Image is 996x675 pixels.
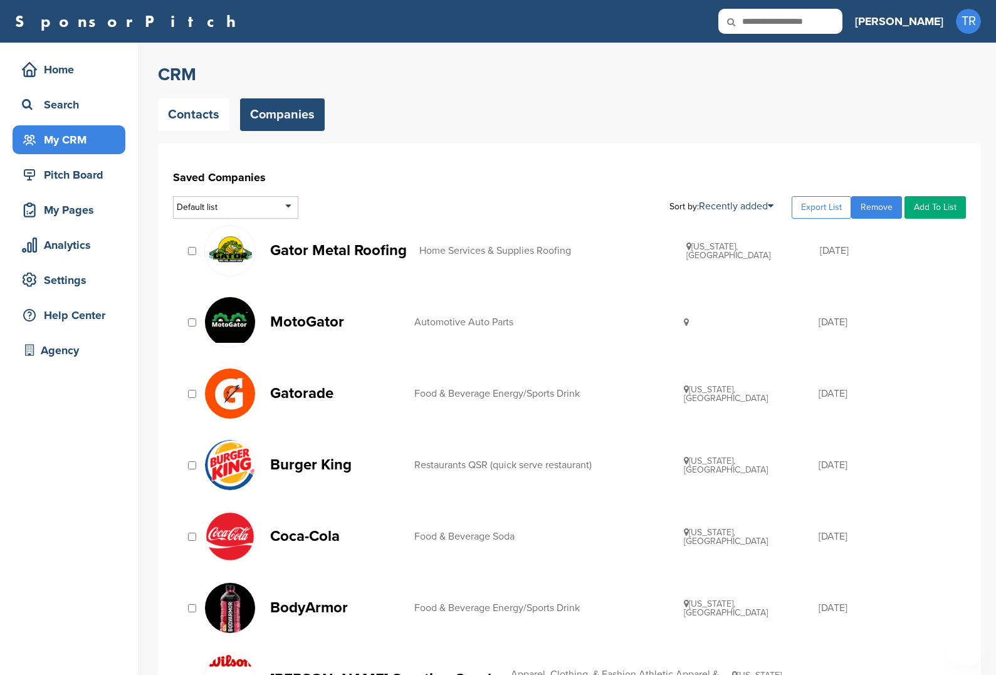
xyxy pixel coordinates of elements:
iframe: Button to launch messaging window [946,625,986,665]
div: Food & Beverage Energy/Sports Drink [414,603,684,613]
div: My Pages [19,199,125,221]
p: Gator Metal Roofing [270,243,407,258]
p: Coca-Cola [270,528,402,544]
h2: CRM [158,63,981,86]
div: Automotive Auto Parts [414,317,684,327]
div: [US_STATE], [GEOGRAPHIC_DATA] [684,385,819,403]
div: Home [19,58,125,81]
span: TR [956,9,981,34]
div: Food & Beverage Energy/Sports Drink [414,389,684,399]
div: [US_STATE], [GEOGRAPHIC_DATA] [686,242,820,260]
a: 451ddf96e958c635948cd88c29892565 Coca-Cola Food & Beverage Soda [US_STATE], [GEOGRAPHIC_DATA] [DATE] [204,511,953,562]
div: Sort by: [669,201,773,211]
div: Agency [19,339,125,362]
div: Restaurants QSR (quick serve restaurant) [414,460,684,470]
div: Search [19,93,125,116]
p: MotoGator [270,314,402,330]
div: Help Center [19,304,125,327]
a: Contacts [158,98,229,131]
div: Food & Beverage Soda [414,531,684,542]
a: Remove [851,196,902,219]
img: 451ddf96e958c635948cd88c29892565 [205,511,255,562]
a: Help Center [13,301,125,330]
a: Add To List [904,196,966,219]
img: Open uri20141112 50798 xfgmoi [205,654,255,667]
h3: [PERSON_NAME] [855,13,943,30]
div: [DATE] [819,389,953,399]
a: Vtjjpibt 400x400 BodyArmor Food & Beverage Energy/Sports Drink [US_STATE], [GEOGRAPHIC_DATA] [DATE] [204,582,953,634]
a: 118px burger king logo.svg Burger King Restaurants QSR (quick serve restaurant) [US_STATE], [GEOG... [204,439,953,491]
div: [DATE] [819,460,953,470]
div: [US_STATE], [GEOGRAPHIC_DATA] [684,456,819,474]
img: 118px burger king logo.svg [205,440,255,491]
a: My CRM [13,125,125,154]
a: Pitch Board [13,160,125,189]
a: Gmr Gator Metal Roofing Home Services & Supplies Roofing [US_STATE], [GEOGRAPHIC_DATA] [DATE] [204,225,953,276]
a: SponsorPitch [15,13,244,29]
h1: Saved Companies [173,166,966,189]
div: Pitch Board [19,164,125,186]
div: My CRM [19,128,125,151]
a: Uaqc9ec6 400x400 Gatorade Food & Beverage Energy/Sports Drink [US_STATE], [GEOGRAPHIC_DATA] [DATE] [204,368,953,419]
img: Vtjjpibt 400x400 [205,583,255,633]
img: Mg [205,297,255,343]
p: Gatorade [270,385,402,401]
p: Burger King [270,457,402,473]
img: Uaqc9ec6 400x400 [205,369,255,419]
a: My Pages [13,196,125,224]
a: Agency [13,336,125,365]
img: Gmr [205,226,255,276]
a: Export List [792,196,851,219]
div: Settings [19,269,125,291]
a: [PERSON_NAME] [855,8,943,35]
a: Recently added [699,200,773,212]
a: Settings [13,266,125,295]
a: Home [13,55,125,84]
a: Companies [240,98,325,131]
div: Analytics [19,234,125,256]
div: Home Services & Supplies Roofing [419,246,686,256]
p: BodyArmor [270,600,402,615]
div: [DATE] [819,603,953,613]
a: Analytics [13,231,125,259]
div: [DATE] [820,246,953,256]
div: [DATE] [819,531,953,542]
div: Default list [173,196,298,219]
div: [US_STATE], [GEOGRAPHIC_DATA] [684,528,819,546]
a: Mg MotoGator Automotive Auto Parts [DATE] [204,296,953,348]
div: [DATE] [819,317,953,327]
a: Search [13,90,125,119]
div: [US_STATE], [GEOGRAPHIC_DATA] [684,599,819,617]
